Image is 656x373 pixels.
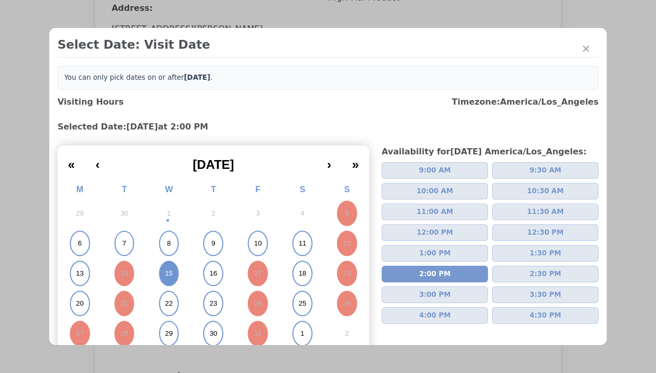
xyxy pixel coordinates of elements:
h3: Timezone: America/Los_Angeles [452,96,598,108]
button: [DATE] [110,150,316,173]
abbr: October 27, 2025 [76,329,83,338]
button: October 21, 2025 [102,289,147,319]
abbr: October 29, 2025 [165,329,173,338]
span: 11:00 AM [416,207,453,217]
abbr: October 2, 2025 [212,209,215,218]
button: October 15, 2025 [147,259,191,289]
abbr: October 6, 2025 [78,239,81,248]
button: October 3, 2025 [235,198,280,228]
button: October 7, 2025 [102,228,147,259]
abbr: October 18, 2025 [299,269,306,278]
span: 12:00 PM [417,227,453,238]
button: 11:00 AM [382,204,488,220]
span: 4:30 PM [529,310,561,321]
abbr: November 2, 2025 [345,329,348,338]
h3: Availability for [DATE] America/Los_Angeles : [382,146,598,158]
abbr: November 1, 2025 [300,329,304,338]
abbr: October 8, 2025 [167,239,171,248]
b: [DATE] [184,74,211,81]
button: October 5, 2025 [325,198,369,228]
button: 4:00 PM [382,307,488,324]
button: October 28, 2025 [102,319,147,349]
button: « [58,150,85,173]
abbr: October 13, 2025 [76,269,83,278]
abbr: Tuesday [122,185,127,194]
button: October 23, 2025 [191,289,236,319]
span: [DATE] [193,157,234,171]
h2: Select Date: Visit Date [58,36,598,53]
button: October 27, 2025 [58,319,102,349]
abbr: October 20, 2025 [76,299,83,308]
abbr: October 25, 2025 [299,299,306,308]
span: 4:00 PM [419,310,451,321]
abbr: October 26, 2025 [343,299,351,308]
button: 1:00 PM [382,245,488,262]
button: 3:00 PM [382,286,488,303]
abbr: Wednesday [165,185,173,194]
button: 1:30 PM [492,245,598,262]
abbr: October 5, 2025 [345,209,348,218]
abbr: October 4, 2025 [300,209,304,218]
button: October 6, 2025 [58,228,102,259]
button: October 17, 2025 [235,259,280,289]
span: 10:00 AM [416,186,453,196]
abbr: Saturday [300,185,305,194]
button: » [342,150,369,173]
abbr: October 28, 2025 [120,329,128,338]
span: 9:30 AM [529,165,561,176]
span: 10:30 AM [527,186,564,196]
abbr: Thursday [211,185,216,194]
abbr: October 16, 2025 [210,269,217,278]
abbr: October 11, 2025 [299,239,306,248]
button: October 19, 2025 [325,259,369,289]
abbr: October 7, 2025 [122,239,126,248]
button: 11:30 AM [492,204,598,220]
button: October 13, 2025 [58,259,102,289]
button: October 11, 2025 [280,228,325,259]
button: October 30, 2025 [191,319,236,349]
button: 2:30 PM [492,266,598,282]
button: October 18, 2025 [280,259,325,289]
abbr: October 24, 2025 [254,299,262,308]
button: October 14, 2025 [102,259,147,289]
button: 12:00 PM [382,224,488,241]
button: 4:30 PM [492,307,598,324]
button: September 29, 2025 [58,198,102,228]
button: ‹ [85,150,110,173]
button: October 12, 2025 [325,228,369,259]
abbr: September 30, 2025 [120,209,128,218]
button: October 22, 2025 [147,289,191,319]
abbr: September 29, 2025 [76,209,83,218]
abbr: October 14, 2025 [120,269,128,278]
abbr: Sunday [344,185,350,194]
abbr: October 12, 2025 [343,239,351,248]
button: November 2, 2025 [325,319,369,349]
button: October 26, 2025 [325,289,369,319]
button: November 1, 2025 [280,319,325,349]
button: October 2, 2025 [191,198,236,228]
span: 11:30 AM [527,207,564,217]
button: 9:30 AM [492,162,598,179]
div: You can only pick dates on or after . [58,66,598,90]
button: October 4, 2025 [280,198,325,228]
abbr: October 3, 2025 [256,209,260,218]
button: 3:30 PM [492,286,598,303]
abbr: Friday [255,185,260,194]
button: 12:30 PM [492,224,598,241]
abbr: Monday [76,185,83,194]
abbr: October 17, 2025 [254,269,262,278]
h3: Visiting Hours [58,96,123,108]
abbr: October 19, 2025 [343,269,351,278]
button: 2:00 PM [382,266,488,282]
button: October 9, 2025 [191,228,236,259]
button: October 29, 2025 [147,319,191,349]
abbr: October 9, 2025 [212,239,215,248]
button: September 30, 2025 [102,198,147,228]
abbr: October 31, 2025 [254,329,262,338]
span: 1:00 PM [419,248,451,259]
button: October 10, 2025 [235,228,280,259]
abbr: October 15, 2025 [165,269,173,278]
button: October 16, 2025 [191,259,236,289]
abbr: October 10, 2025 [254,239,262,248]
button: October 1, 2025 [147,198,191,228]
